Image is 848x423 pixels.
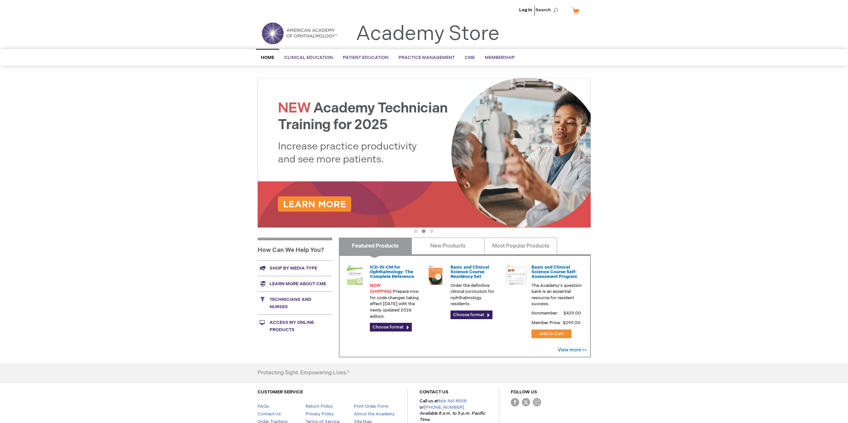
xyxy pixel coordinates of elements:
a: [PHONE_NUMBER] [424,405,464,410]
h1: How Can We Help You? [258,238,332,260]
strong: Nonmember: [531,309,558,317]
a: Return Policy [306,404,333,409]
a: Contact Us [258,411,281,417]
img: bcscself_20.jpg [506,265,526,285]
a: Most Popular Products [484,238,557,254]
span: Practice Management [399,55,455,60]
a: 866.561.8558 [438,398,466,404]
a: View more >> [558,347,587,353]
button: 1 of 3 [414,229,418,233]
a: Learn more about CME [258,276,332,292]
img: instagram [533,398,541,406]
a: About the Academy [354,411,395,417]
a: Access My Online Products [258,315,332,337]
span: Membership [485,55,515,60]
p: The Academy's question bank is an essential resource for resident success. [531,283,582,307]
span: Clinical Education [284,55,333,60]
button: 3 of 3 [430,229,433,233]
a: Basic and Clinical Science Course Residency Set [450,265,489,280]
a: Academy Store [356,22,499,46]
span: Patient Education [343,55,389,60]
img: Facebook [511,398,519,406]
a: Basic and Clinical Science Course Self-Assessment Program [531,265,577,280]
a: Featured Products [339,238,412,254]
img: 0120008u_42.png [345,265,365,285]
p: Order the definitive clinical curriculum for ophthalmology residents. [450,283,501,307]
a: Shop by media type [258,260,332,276]
font: NOW SHIPPING: [370,283,393,295]
img: 02850963u_47.png [425,265,445,285]
span: CME [465,55,475,60]
a: FAQs [258,404,269,409]
a: ICD-10-CM for Ophthalmology: The Complete Reference [370,265,414,280]
button: Add to Cart [531,329,571,338]
a: Print Order Form [354,404,389,409]
strong: Member Price: [531,320,561,325]
a: Privacy Policy [306,411,334,417]
a: New Products [412,238,484,254]
button: 2 of 3 [422,229,425,233]
p: Prepare now for code changes taking effect [DATE] with the newly updated 2026 edition. [370,283,421,319]
span: Add to Cart [539,331,563,336]
a: Log In [519,7,532,13]
span: $299.00 [562,320,581,325]
span: Search [535,3,561,17]
a: Choose format [370,323,412,331]
a: CUSTOMER SERVICE [258,389,303,395]
a: Technicians and nurses [258,292,332,315]
a: FOLLOW US [511,389,537,395]
span: $429.00 [562,311,582,316]
a: Choose format [450,311,492,319]
a: CONTACT US [420,389,448,395]
h4: Protecting Sight. Empowering Lives.® [258,370,350,376]
span: Home [261,55,274,60]
img: Twitter [522,398,530,406]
